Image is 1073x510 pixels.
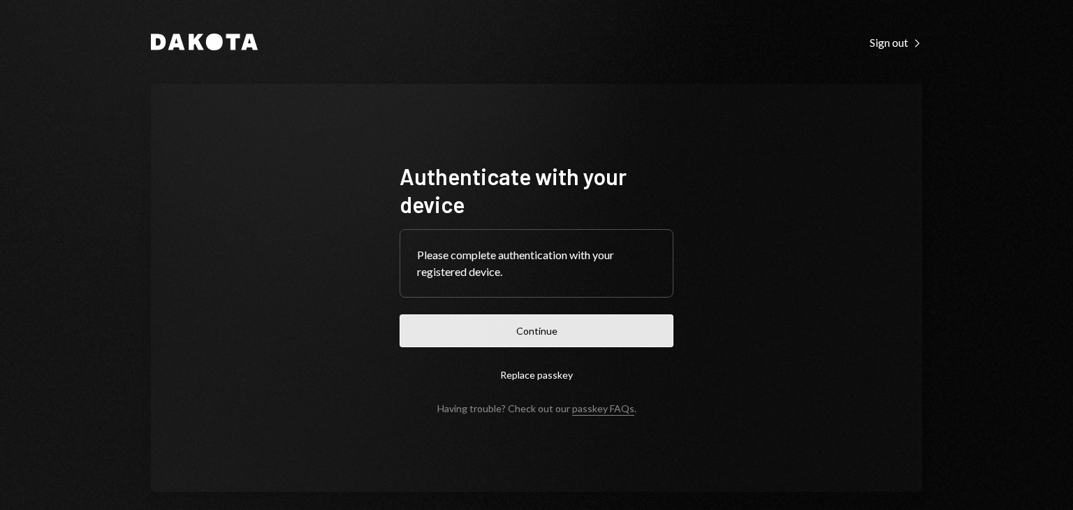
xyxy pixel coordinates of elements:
[572,402,634,416] a: passkey FAQs
[870,36,922,50] div: Sign out
[437,402,636,414] div: Having trouble? Check out our .
[417,247,656,280] div: Please complete authentication with your registered device.
[400,314,673,347] button: Continue
[870,34,922,50] a: Sign out
[400,162,673,218] h1: Authenticate with your device
[400,358,673,391] button: Replace passkey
